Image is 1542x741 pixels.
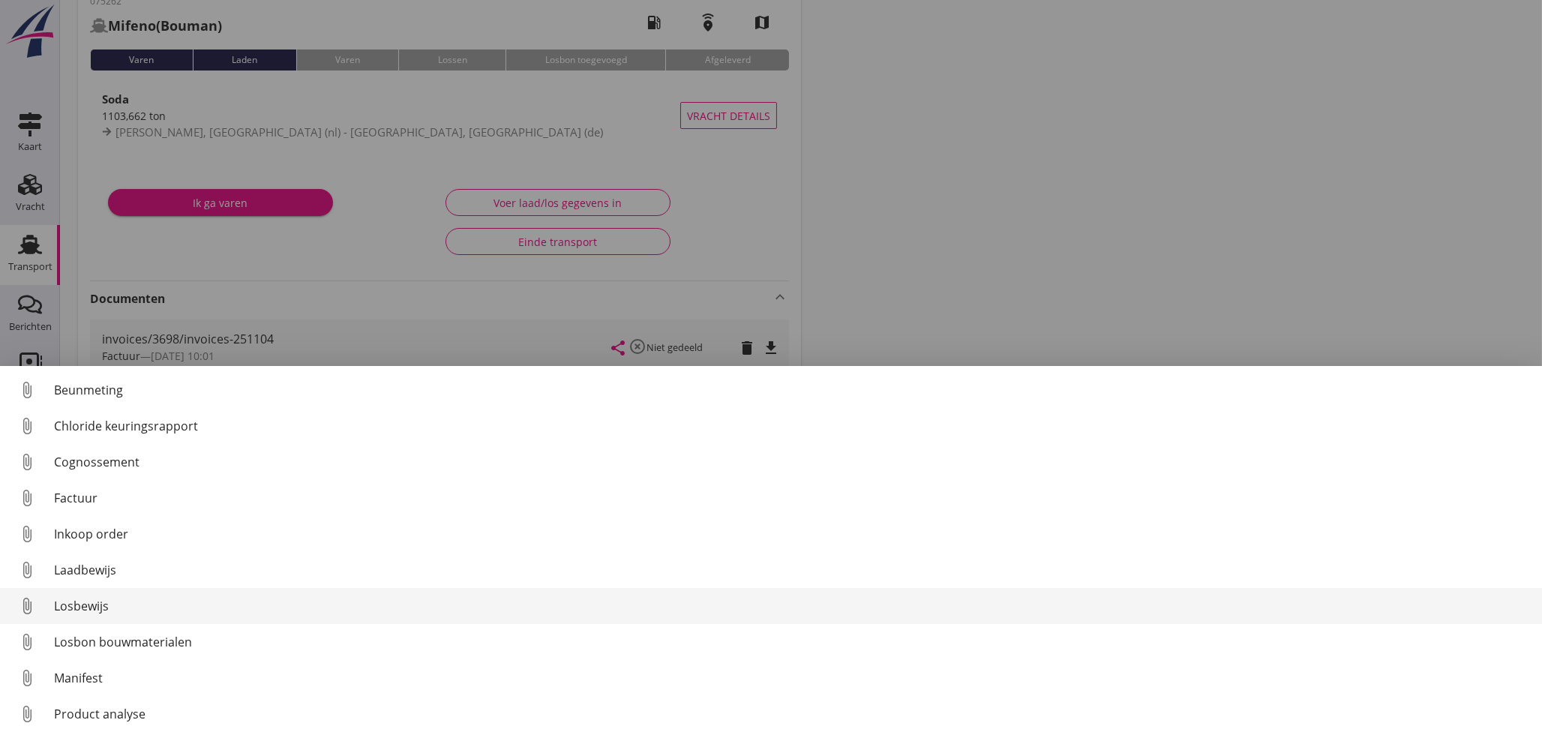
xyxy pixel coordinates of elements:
[15,558,39,582] i: attach_file
[54,453,1530,471] div: Cognossement
[54,597,1530,615] div: Losbewijs
[15,486,39,510] i: attach_file
[15,378,39,402] i: attach_file
[54,561,1530,579] div: Laadbewijs
[54,705,1530,723] div: Product analyse
[15,666,39,690] i: attach_file
[15,450,39,474] i: attach_file
[54,525,1530,543] div: Inkoop order
[54,633,1530,651] div: Losbon bouwmaterialen
[15,414,39,438] i: attach_file
[54,381,1530,399] div: Beunmeting
[54,489,1530,507] div: Factuur
[15,702,39,726] i: attach_file
[54,669,1530,687] div: Manifest
[15,630,39,654] i: attach_file
[54,417,1530,435] div: Chloride keuringsrapport
[15,522,39,546] i: attach_file
[15,594,39,618] i: attach_file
